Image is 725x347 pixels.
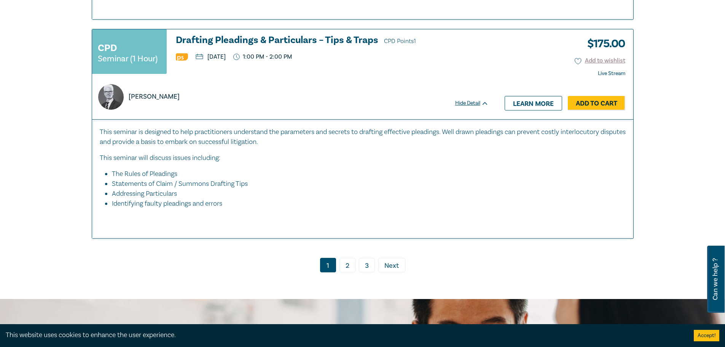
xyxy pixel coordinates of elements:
[455,99,497,107] div: Hide Detail
[694,330,719,341] button: Accept cookies
[98,84,124,110] img: https://s3.ap-southeast-2.amazonaws.com/leo-cussen-store-production-content/Contacts/Warren%20Smi...
[384,37,416,45] span: CPD Points 1
[6,330,682,340] div: This website uses cookies to enhance the user experience.
[384,261,399,271] span: Next
[98,41,117,55] h3: CPD
[712,250,719,308] span: Can we help ?
[176,35,489,46] a: Drafting Pleadings & Particulars – Tips & Traps CPD Points1
[598,70,625,77] strong: Live Stream
[176,53,188,61] img: Professional Skills
[320,258,336,272] a: 1
[575,56,625,65] button: Add to wishlist
[378,258,405,272] a: Next
[359,258,375,272] a: 3
[112,199,626,209] li: Identifying faulty pleadings and errors
[339,258,355,272] a: 2
[196,54,226,60] p: [DATE]
[129,92,180,102] p: [PERSON_NAME]
[233,53,292,61] p: 1:00 PM - 2:00 PM
[100,127,626,147] p: This seminar is designed to help practitioners understand the parameters and secrets to drafting ...
[112,189,618,199] li: Addressing Particulars
[568,96,625,110] a: Add to Cart
[100,153,626,163] p: This seminar will discuss issues including:
[98,55,158,62] small: Seminar (1 Hour)
[505,96,562,110] a: Learn more
[112,169,618,179] li: The Rules of Pleadings
[112,179,618,189] li: Statements of Claim / Summons Drafting Tips
[582,35,625,53] h3: $ 175.00
[176,35,489,46] h3: Drafting Pleadings & Particulars – Tips & Traps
